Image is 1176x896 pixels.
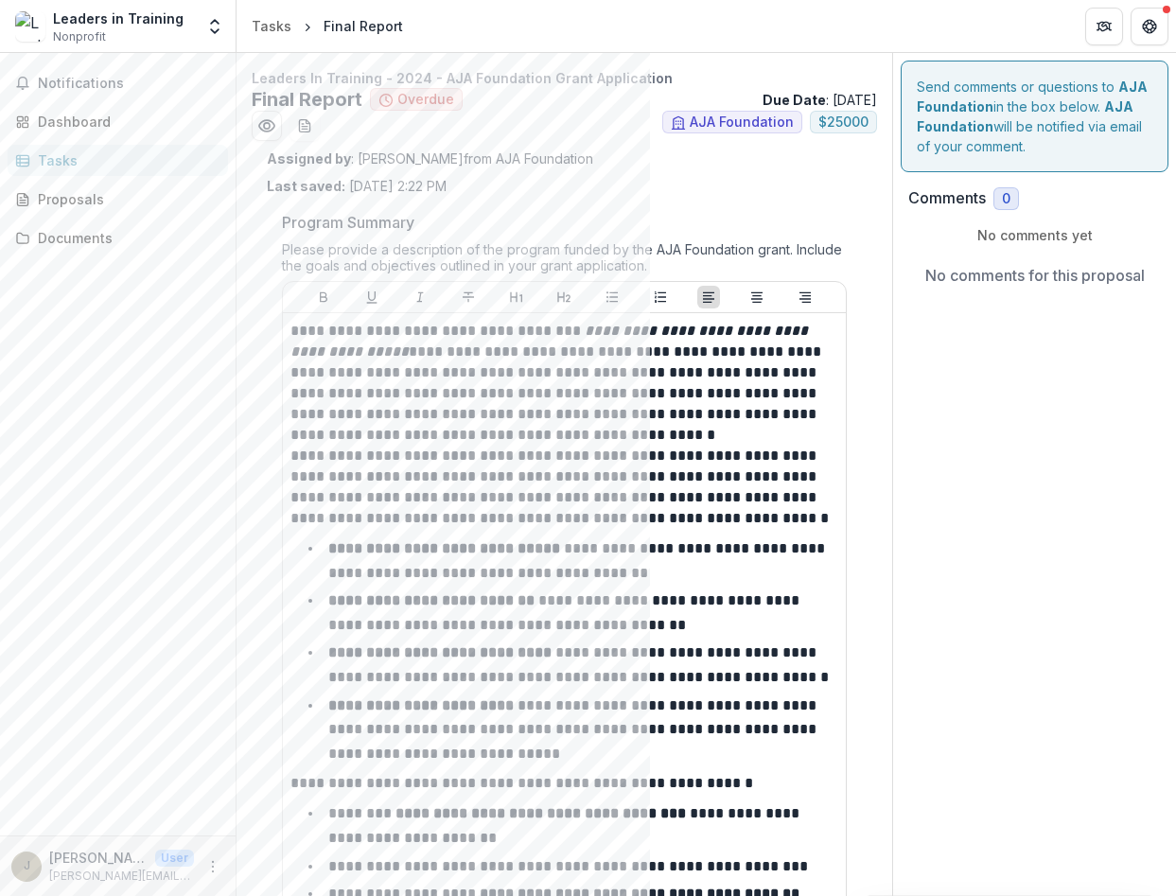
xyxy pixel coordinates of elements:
div: Send comments or questions to in the box below. will be notified via email of your comment. [901,61,1168,172]
button: Open entity switcher [202,8,228,45]
p: [PERSON_NAME][EMAIL_ADDRESS][DOMAIN_NAME] [49,868,194,885]
button: Preview 1109ca50-84a6-4300-915a-aacaa99199b8.pdf [252,111,282,141]
p: [DATE] 2:22 PM [267,176,447,196]
p: User [155,850,194,867]
span: AJA Foundation [690,114,794,131]
button: Bold [312,286,335,308]
strong: Last saved: [267,178,345,194]
strong: Due Date [763,92,826,108]
button: Ordered List [649,286,672,308]
a: Proposals [8,184,228,215]
span: Overdue [397,92,454,108]
button: Align Center [746,286,768,308]
p: No comments yet [908,225,1161,245]
button: Align Right [794,286,816,308]
a: Dashboard [8,106,228,137]
p: : [DATE] [763,90,877,110]
button: Heading 2 [553,286,575,308]
button: download-word-button [290,111,320,141]
button: Underline [360,286,383,308]
h2: Comments [908,189,986,207]
button: Italicize [409,286,431,308]
button: Heading 1 [505,286,528,308]
div: Leaders in Training [53,9,184,28]
button: More [202,855,224,878]
div: Final Report [324,16,403,36]
button: Partners [1085,8,1123,45]
button: Strike [457,286,480,308]
div: Please provide a description of the program funded by the AJA Foundation grant. Include the goals... [282,241,847,281]
span: $ 25000 [818,114,869,131]
span: Notifications [38,76,220,92]
button: Bullet List [601,286,623,308]
nav: breadcrumb [244,12,411,40]
span: 0 [1002,191,1010,207]
img: Leaders in Training [15,11,45,42]
div: Documents [38,228,213,248]
div: Tasks [38,150,213,170]
p: Leaders In Training - 2024 - AJA Foundation Grant Application [252,68,877,88]
p: [PERSON_NAME][EMAIL_ADDRESS][DOMAIN_NAME] [49,848,148,868]
p: Program Summary [282,211,414,234]
div: Dashboard [38,112,213,132]
button: Align Left [697,286,720,308]
strong: Assigned by [267,150,351,167]
p: : [PERSON_NAME] from AJA Foundation [267,149,862,168]
div: Tasks [252,16,291,36]
a: Documents [8,222,228,254]
a: Tasks [8,145,228,176]
a: Tasks [244,12,299,40]
div: janise@grantmesuccess.com [24,860,30,872]
div: Proposals [38,189,213,209]
span: Nonprofit [53,28,106,45]
button: Get Help [1131,8,1168,45]
h2: Final Report [252,88,362,111]
button: Notifications [8,68,228,98]
p: No comments for this proposal [925,264,1145,287]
